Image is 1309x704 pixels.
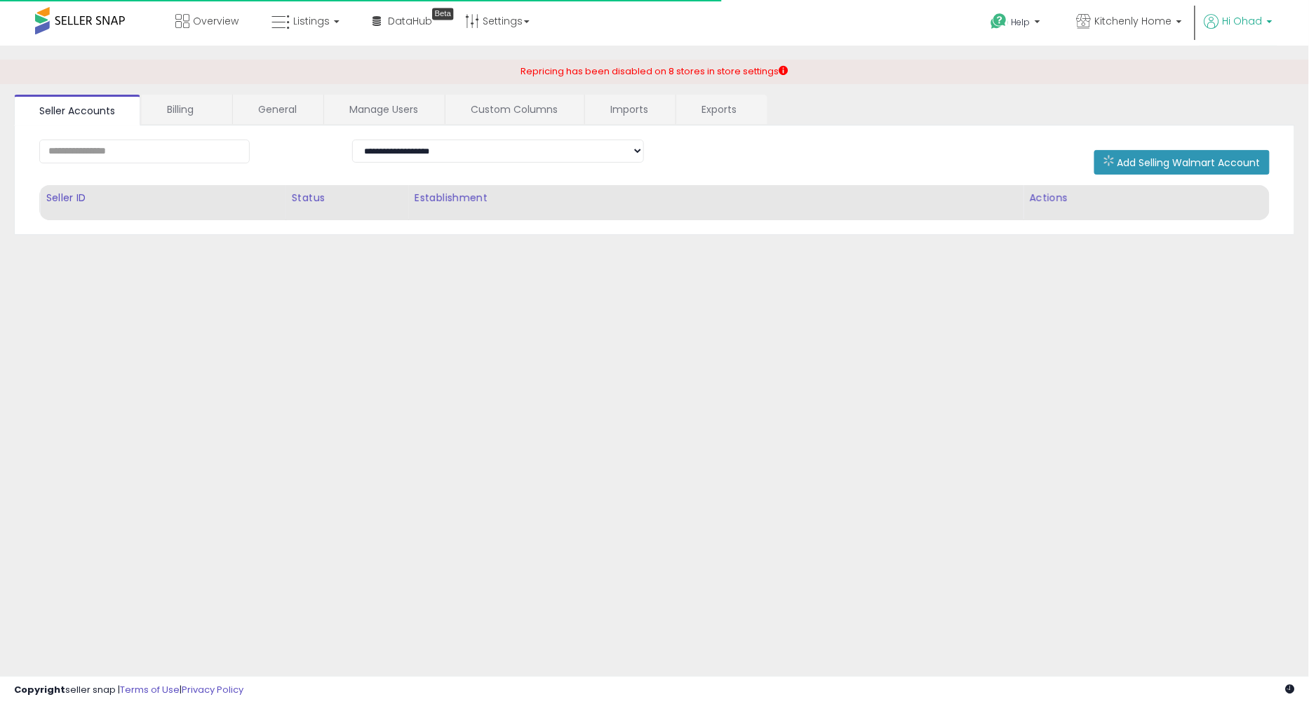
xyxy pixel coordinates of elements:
a: Hi Ohad [1204,14,1273,46]
a: Manage Users [324,95,443,124]
a: Billing [142,95,231,124]
div: Seller ID [46,191,280,205]
div: Status [292,191,403,205]
i: Get Help [991,13,1008,30]
span: Hi Ohad [1223,14,1263,28]
a: Exports [676,95,766,124]
a: Imports [585,95,674,124]
div: Tooltip anchor [431,7,455,21]
div: Establishment [415,191,1018,205]
a: Help [980,2,1054,46]
span: Add Selling Walmart Account [1117,156,1261,170]
span: Listings [293,14,330,28]
div: Actions [1029,191,1263,205]
a: Custom Columns [445,95,583,124]
div: Repricing has been disabled on 8 stores in store settings [521,65,788,79]
span: DataHub [388,14,432,28]
a: General [233,95,322,124]
button: Add Selling Walmart Account [1094,150,1270,175]
a: Seller Accounts [14,95,140,126]
span: Kitchenly Home [1095,14,1172,28]
span: Help [1012,16,1031,28]
span: Overview [193,14,239,28]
